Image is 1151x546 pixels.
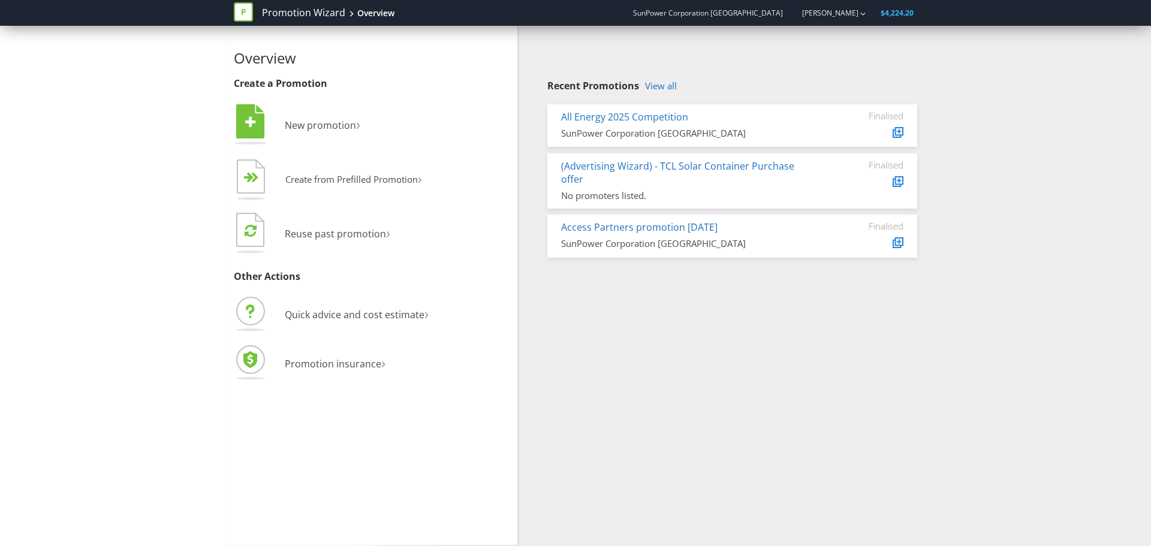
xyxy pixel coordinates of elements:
[633,8,783,18] span: SunPower Corporation [GEOGRAPHIC_DATA]
[561,237,813,250] div: SunPower Corporation [GEOGRAPHIC_DATA]
[245,224,257,237] tspan: 
[561,110,688,123] a: All Energy 2025 Competition
[262,6,345,20] a: Promotion Wizard
[790,8,858,18] a: [PERSON_NAME]
[251,172,259,183] tspan: 
[234,272,508,282] h3: Other Actions
[234,308,429,321] a: Quick advice and cost estimate›
[386,222,390,242] span: ›
[234,357,385,370] a: Promotion insurance›
[831,221,903,231] div: Finalised
[285,308,424,321] span: Quick advice and cost estimate
[547,79,639,92] span: Recent Promotions
[234,156,423,204] button: Create from Prefilled Promotion›
[285,119,356,132] span: New promotion
[831,110,903,121] div: Finalised
[881,8,914,18] span: $4,224.20
[234,79,508,89] h3: Create a Promotion
[561,189,813,202] div: No promoters listed.
[831,159,903,170] div: Finalised
[561,159,794,186] a: (Advertising Wizard) - TCL Solar Container Purchase offer
[234,50,508,66] h2: Overview
[645,81,677,91] a: View all
[357,7,394,19] div: Overview
[245,116,256,129] tspan: 
[356,114,360,134] span: ›
[285,173,418,185] span: Create from Prefilled Promotion
[381,352,385,372] span: ›
[561,221,718,234] a: Access Partners promotion [DATE]
[285,357,381,370] span: Promotion insurance
[285,227,386,240] span: Reuse past promotion
[418,169,422,188] span: ›
[424,303,429,323] span: ›
[561,127,813,140] div: SunPower Corporation [GEOGRAPHIC_DATA]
